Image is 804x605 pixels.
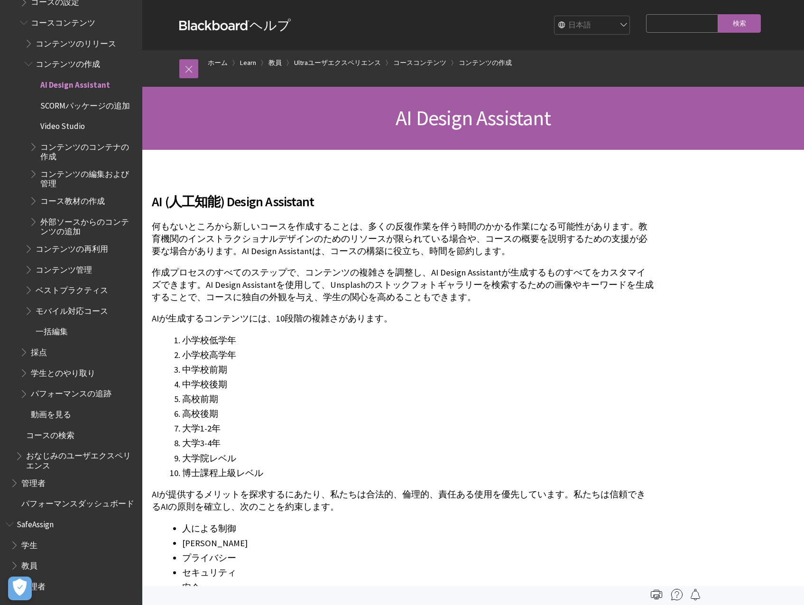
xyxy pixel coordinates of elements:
[208,57,228,69] a: ホーム
[36,241,108,254] span: コンテンツの再利用
[182,378,654,391] li: 中学校後期
[21,537,37,550] span: 学生
[36,303,108,316] span: モバイル対応コース
[31,344,47,357] span: 採点
[294,57,381,69] a: Ultraユーザエクスペリエンス
[182,363,654,376] li: 中学校前期
[21,475,46,488] span: 管理者
[182,348,654,362] li: 小学校高学年
[182,537,654,550] li: [PERSON_NAME]
[393,57,446,69] a: コースコンテンツ
[36,262,92,275] span: コンテンツ管理
[31,15,95,27] span: コースコンテンツ
[36,324,68,337] span: 一括編集
[268,57,282,69] a: 教員
[6,516,137,595] nav: Book outline for Blackboard SafeAssign
[152,266,654,304] p: 作成プロセスのすべてのステップで、コンテンツの複雑さを調整し、AI Design Assistantが生成するものすべてをカスタマイズできます。AI Design Assistantを使用して、...
[40,166,136,188] span: コンテンツの編集および管理
[182,566,654,579] li: セキュリティ
[182,551,654,565] li: プライバシー
[182,581,654,595] li: 安全
[40,77,110,90] span: AI Design Assistant
[152,312,654,325] p: AIが生成するコンテンツには、10段階の複雑さがあります。
[40,139,136,161] span: コンテンツのコンテナの作成
[182,522,654,535] li: 人による制御
[8,577,32,600] button: 優先設定センターを開く
[240,57,256,69] a: Learn
[21,578,46,591] span: 管理者
[396,105,551,131] span: AI Design Assistant
[152,180,654,211] h2: AI (人工知能) Design Assistant
[152,488,654,513] p: AIが提供するメリットを探求するにあたり、私たちは合法的、倫理的、責任ある使用を優先しています。私たちは信頼できるAIの原則を確立し、次のことを約束します。
[182,407,654,421] li: 高校後期
[554,16,630,35] select: Site Language Selector
[31,365,95,378] span: 学生とのやり取り
[26,448,136,470] span: おなじみのユーザエクスペリエンス
[179,17,291,34] a: Blackboardヘルプ
[182,467,654,480] li: 博士課程上級レベル
[21,558,37,570] span: 教員
[182,422,654,435] li: 大学1-2年
[459,57,512,69] a: コンテンツの作成
[21,495,134,508] span: パフォーマンスダッシュボード
[718,14,761,33] input: 検索
[182,437,654,450] li: 大学3-4年
[17,516,54,529] span: SafeAssign
[152,220,654,258] p: 何もないところから新しいコースを作成することは、多くの反復作業を伴う時間のかかる作業になる可能性があります。教育機関のインストラクショナルデザインのためのリソースが限られている場合や、コースの概...
[31,386,111,399] span: パフォーマンスの追跡
[36,282,108,295] span: ベストプラクティス
[671,589,683,600] img: More help
[182,393,654,406] li: 高校前期
[690,589,701,600] img: Follow this page
[40,98,130,110] span: SCORMパッケージの追加
[40,118,85,131] span: Video Studio
[26,427,74,440] span: コースの検索
[40,193,105,206] span: コース教材の作成
[36,56,100,69] span: コンテンツの作成
[36,36,116,48] span: コンテンツのリリース
[182,452,654,465] li: 大学院レベル
[31,406,71,419] span: 動画を見る
[182,334,654,347] li: 小学校低学年
[651,589,662,600] img: Print
[179,20,250,30] strong: Blackboard
[40,214,136,236] span: 外部ソースからのコンテンツの追加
